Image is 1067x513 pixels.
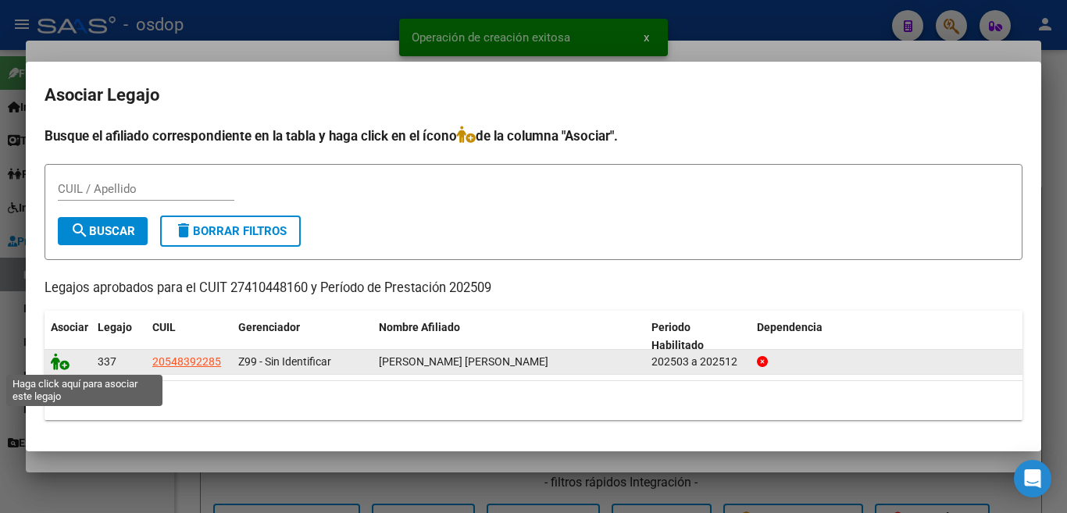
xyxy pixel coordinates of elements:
h2: Asociar Legajo [45,80,1022,110]
div: 202503 a 202512 [651,353,744,371]
datatable-header-cell: Gerenciador [232,311,373,362]
span: Gerenciador [238,321,300,333]
span: Legajo [98,321,132,333]
datatable-header-cell: Nombre Afiliado [373,311,645,362]
h4: Busque el afiliado correspondiente en la tabla y haga click en el ícono de la columna "Asociar". [45,126,1022,146]
span: Buscar [70,224,135,238]
span: 337 [98,355,116,368]
datatable-header-cell: Legajo [91,311,146,362]
datatable-header-cell: Dependencia [751,311,1023,362]
span: GOMEZ MATEO BENJAMIN ALEJANDRO [379,355,548,368]
span: Borrar Filtros [174,224,287,238]
datatable-header-cell: CUIL [146,311,232,362]
button: Buscar [58,217,148,245]
span: Z99 - Sin Identificar [238,355,331,368]
span: Asociar [51,321,88,333]
p: Legajos aprobados para el CUIT 27410448160 y Período de Prestación 202509 [45,279,1022,298]
div: 1 registros [45,381,1022,420]
mat-icon: search [70,221,89,240]
span: 20548392285 [152,355,221,368]
span: CUIL [152,321,176,333]
button: Borrar Filtros [160,216,301,247]
mat-icon: delete [174,221,193,240]
datatable-header-cell: Asociar [45,311,91,362]
datatable-header-cell: Periodo Habilitado [645,311,751,362]
span: Dependencia [757,321,823,333]
div: Open Intercom Messenger [1014,460,1051,497]
span: Periodo Habilitado [651,321,704,351]
span: Nombre Afiliado [379,321,460,333]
